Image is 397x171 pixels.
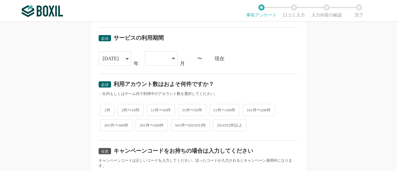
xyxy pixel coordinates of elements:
img: ボクシルSaaS_ロゴ [22,5,63,17]
span: 11件〜30件 [147,104,175,116]
div: キャンペーンコードをお持ちの場合は入力してください [114,148,253,154]
div: 現在 [215,56,298,61]
span: 任意 [101,149,109,154]
span: [DATE]件以上 [213,119,246,131]
span: 101件〜200件 [243,104,275,116]
div: ・社内もしくはチーム内で利用中のアカウント数を選択してください。 [99,91,298,97]
div: 年 [134,61,139,66]
li: 完了 [343,4,375,17]
span: 301件〜500件 [136,119,168,131]
li: 入力内容の確認 [310,4,343,17]
li: 事前アンケート [245,4,278,17]
div: キャンペーンコードは正しいコードを入力してください。誤ったコードが入力されるとキャンペーン適用外になります。 [99,158,298,169]
span: 必須 [101,83,109,87]
span: 1件 [100,104,114,116]
span: 必須 [101,36,109,41]
div: 月 [180,61,185,66]
span: 501件〜[DATE]件 [171,119,210,131]
li: 口コミ入力 [278,4,310,17]
span: 31件〜50件 [178,104,206,116]
span: 201件〜300件 [100,119,132,131]
span: 2件〜10件 [118,104,144,116]
div: サービスの利用期間 [114,35,164,41]
div: 〜 [197,56,202,61]
span: 51件〜100件 [209,104,240,116]
div: 利用アカウント数はおよそ何件ですか？ [114,81,214,87]
div: [DATE] [103,52,119,65]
